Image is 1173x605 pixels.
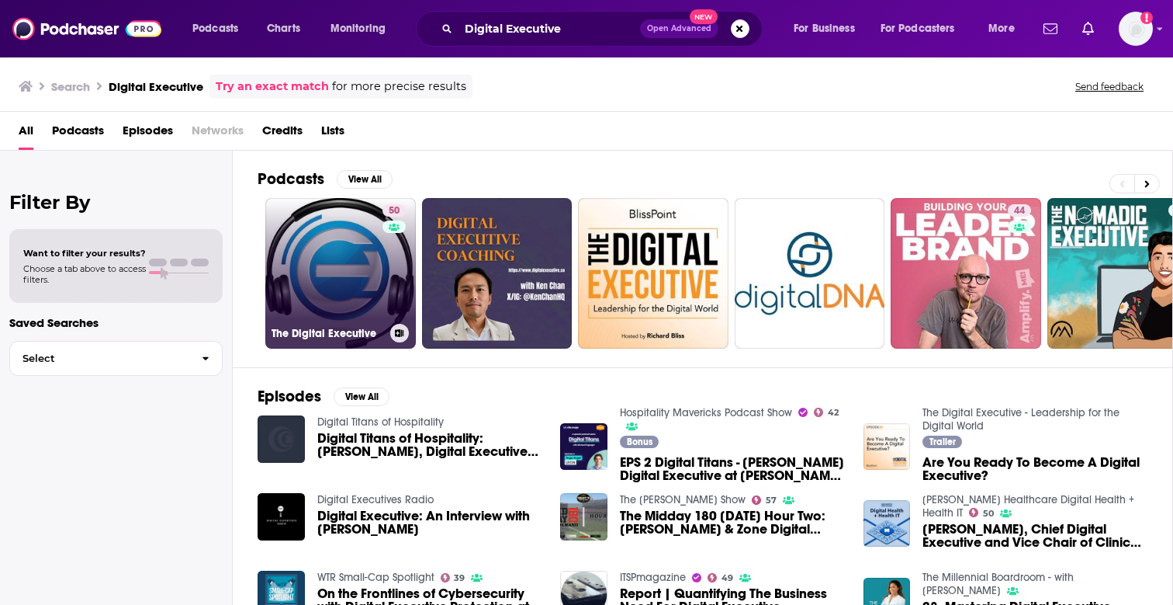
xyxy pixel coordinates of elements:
[560,493,607,541] img: The Midday 180 6-12-20 Hour Two: Clay Travis & Zone Digital (Executive?) Producer Will Boling
[620,406,792,419] a: Hospitality Mavericks Podcast Show
[317,509,542,536] a: Digital Executive: An Interview with Venkatesh
[620,456,845,482] a: EPS 2 Digital Titans - Hugo Engel Digital Executive at Leon - Restaurant of The Future
[814,408,839,417] a: 42
[52,118,104,150] a: Podcasts
[317,509,542,536] span: Digital Executive: An Interview with [PERSON_NAME]
[257,16,310,41] a: Charts
[216,78,329,96] a: Try an exact match
[752,495,777,505] a: 57
[258,387,321,406] h2: Episodes
[766,497,777,504] span: 57
[317,493,434,506] a: Digital Executives Radio
[690,9,718,24] span: New
[1119,12,1153,46] img: User Profile
[620,493,746,506] a: The Buck Reising Show
[258,416,305,463] img: Digital Titans of Hospitality: Hugo Engel, Digital Executive at LEON
[51,79,90,94] h3: Search
[1119,12,1153,46] span: Logged in as notablypr2
[431,11,777,47] div: Search podcasts, credits, & more...
[10,353,189,363] span: Select
[9,191,223,214] h2: Filter By
[627,437,652,447] span: Bonus
[267,18,300,40] span: Charts
[620,509,845,536] span: The Midday 180 [DATE] Hour Two: [PERSON_NAME] & Zone Digital (Executive?) Producer [PERSON_NAME]
[23,248,146,259] span: Want to filter your results?
[881,18,955,40] span: For Podcasters
[1037,16,1064,42] a: Show notifications dropdown
[258,169,393,189] a: PodcastsView All
[922,456,1147,482] a: Are You Ready To Become A Digital Executive?
[929,437,956,447] span: Trailer
[330,18,386,40] span: Monitoring
[708,573,733,582] a: 49
[332,78,466,96] span: for more precise results
[258,493,305,541] img: Digital Executive: An Interview with Venkatesh
[721,575,733,582] span: 49
[258,169,324,189] h2: Podcasts
[192,118,244,150] span: Networks
[258,387,389,406] a: EpisodesView All
[863,500,911,548] img: Dr. Nick Patel, Chief Digital Executive and Vice Chair of Clinical Affairs in the Department of M...
[891,198,1041,349] a: 44
[1119,12,1153,46] button: Show profile menu
[262,118,303,150] a: Credits
[321,118,344,150] a: Lists
[922,406,1119,433] a: The Digital Executive - Leadership for the Digital World
[922,523,1147,549] a: Dr. Nick Patel, Chief Digital Executive and Vice Chair of Clinical Affairs in the Department of M...
[1076,16,1100,42] a: Show notifications dropdown
[265,198,416,349] a: 50The Digital Executive
[12,14,161,43] img: Podchaser - Follow, Share and Rate Podcasts
[640,19,718,38] button: Open AdvancedNew
[620,456,845,482] span: EPS 2 Digital Titans - [PERSON_NAME] Digital Executive at [PERSON_NAME] - Restaurant of The Future
[1008,204,1031,217] a: 44
[794,18,855,40] span: For Business
[317,432,542,458] a: Digital Titans of Hospitality: Hugo Engel, Digital Executive at LEON
[320,16,406,41] button: open menu
[9,341,223,376] button: Select
[977,16,1034,41] button: open menu
[560,423,607,471] img: EPS 2 Digital Titans - Hugo Engel Digital Executive at Leon - Restaurant of The Future
[922,523,1147,549] span: [PERSON_NAME], Chief Digital Executive and Vice Chair of Clinical Affairs in the Department of Me...
[19,118,33,150] a: All
[9,315,223,330] p: Saved Searches
[441,573,465,582] a: 39
[389,203,400,219] span: 50
[620,571,686,584] a: ITSPmagazine
[23,263,146,285] span: Choose a tab above to access filters.
[647,25,711,33] span: Open Advanced
[863,423,911,471] img: Are You Ready To Become A Digital Executive?
[922,571,1074,597] a: The Millennial Boardroom - with Arika Pierce
[828,409,839,416] span: 42
[783,16,874,41] button: open menu
[870,16,977,41] button: open menu
[317,432,542,458] span: Digital Titans of Hospitality: [PERSON_NAME], Digital Executive at [GEOGRAPHIC_DATA]
[192,18,238,40] span: Podcasts
[337,170,393,189] button: View All
[272,327,384,340] h3: The Digital Executive
[454,575,465,582] span: 39
[334,388,389,406] button: View All
[317,571,434,584] a: WTR Small-Cap Spotlight
[109,79,203,94] h3: Digital Executive
[458,16,640,41] input: Search podcasts, credits, & more...
[317,416,444,429] a: Digital Titans of Hospitality
[1140,12,1153,24] svg: Add a profile image
[1014,203,1025,219] span: 44
[382,204,406,217] a: 50
[983,510,994,517] span: 50
[1071,80,1148,93] button: Send feedback
[123,118,173,150] a: Episodes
